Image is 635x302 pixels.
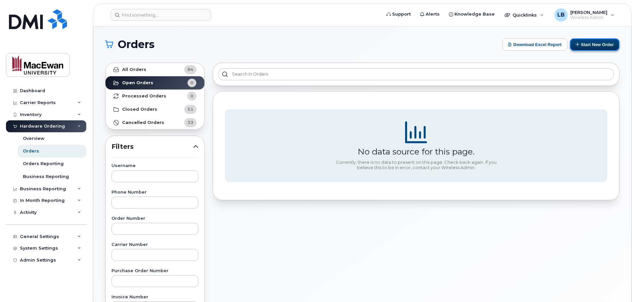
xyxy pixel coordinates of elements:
strong: Processed Orders [122,93,166,99]
span: 51 [187,106,193,112]
label: Username [111,164,198,168]
strong: Closed Orders [122,107,157,112]
strong: Open Orders [122,80,153,86]
div: No data source for this page. [358,147,474,156]
button: Start New Order [570,38,619,51]
span: Filters [111,142,193,151]
a: All Orders84 [106,63,204,76]
span: 0 [190,80,193,86]
label: Carrier Number [111,243,198,247]
span: Orders [118,39,155,49]
label: Order Number [111,216,198,221]
strong: All Orders [122,67,146,72]
div: Currently, there is no data to present on this page. Check back again. If you believe this to be ... [333,160,499,170]
a: Cancelled Orders33 [106,116,204,129]
a: Open Orders0 [106,76,204,90]
button: Download Excel Report [502,38,567,51]
strong: Cancelled Orders [122,120,164,125]
a: Processed Orders0 [106,90,204,103]
span: 33 [187,119,193,126]
label: Phone Number [111,190,198,195]
label: Purchase Order Number [111,269,198,273]
input: Search in orders [218,68,614,80]
span: 0 [190,93,193,99]
span: 84 [187,66,193,73]
a: Closed Orders51 [106,103,204,116]
label: Invoice Number [111,295,198,299]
